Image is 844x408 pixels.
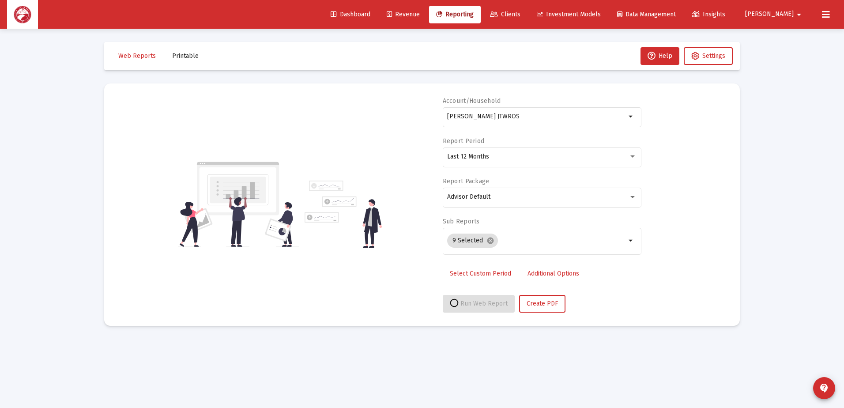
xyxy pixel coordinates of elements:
button: Printable [165,47,206,65]
span: Web Reports [118,52,156,60]
span: Help [648,52,672,60]
span: Insights [692,11,725,18]
span: Settings [702,52,725,60]
span: Last 12 Months [447,153,489,160]
span: Reporting [436,11,474,18]
span: Select Custom Period [450,270,511,277]
button: Settings [684,47,733,65]
mat-icon: cancel [486,237,494,245]
label: Report Package [443,178,490,185]
span: Create PDF [527,300,558,307]
label: Account/Household [443,97,501,105]
span: Clients [490,11,520,18]
span: Data Management [617,11,676,18]
img: Dashboard [14,6,31,23]
mat-chip: 9 Selected [447,234,498,248]
button: Create PDF [519,295,565,313]
mat-icon: contact_support [819,383,829,393]
span: Additional Options [527,270,579,277]
a: Investment Models [530,6,608,23]
a: Insights [685,6,732,23]
span: Run Web Report [450,300,508,307]
label: Report Period [443,137,485,145]
mat-icon: arrow_drop_down [626,111,637,122]
button: Run Web Report [443,295,515,313]
mat-icon: arrow_drop_down [626,235,637,246]
img: reporting [178,161,299,248]
a: Dashboard [324,6,377,23]
a: Clients [483,6,527,23]
button: [PERSON_NAME] [735,5,815,23]
img: reporting-alt [305,181,382,248]
mat-icon: arrow_drop_down [794,6,804,23]
label: Sub Reports [443,218,480,225]
a: Reporting [429,6,481,23]
input: Search or select an account or household [447,113,626,120]
button: Web Reports [111,47,163,65]
a: Data Management [610,6,683,23]
span: [PERSON_NAME] [745,11,794,18]
button: Help [641,47,679,65]
mat-chip-list: Selection [447,232,626,249]
span: Advisor Default [447,193,490,200]
span: Dashboard [331,11,370,18]
a: Revenue [380,6,427,23]
span: Printable [172,52,199,60]
span: Revenue [387,11,420,18]
span: Investment Models [537,11,601,18]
